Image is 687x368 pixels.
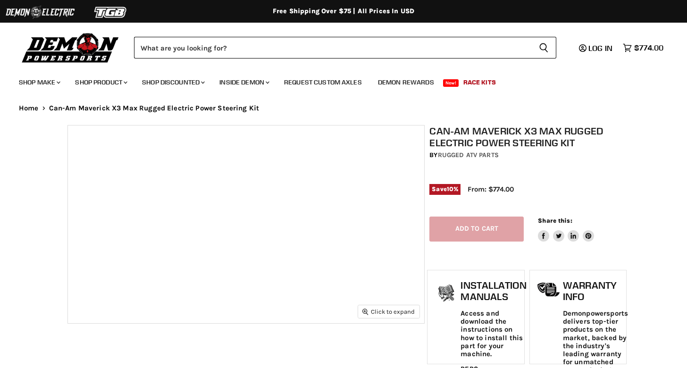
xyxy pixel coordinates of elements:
[12,73,66,92] a: Shop Make
[429,125,624,149] h1: Can-Am Maverick X3 Max Rugged Electric Power Steering Kit
[461,280,526,302] h1: Installation Manuals
[438,151,499,159] a: Rugged ATV Parts
[49,104,260,112] span: Can-Am Maverick X3 Max Rugged Electric Power Steering Kit
[443,79,459,87] span: New!
[134,37,556,59] form: Product
[135,73,210,92] a: Shop Discounted
[277,73,369,92] a: Request Custom Axles
[5,3,75,21] img: Demon Electric Logo 2
[618,41,668,55] a: $774.00
[358,305,419,318] button: Click to expand
[563,280,628,302] h1: Warranty Info
[634,43,663,52] span: $774.00
[371,73,441,92] a: Demon Rewards
[19,31,122,64] img: Demon Powersports
[538,217,572,224] span: Share this:
[538,217,594,242] aside: Share this:
[212,73,275,92] a: Inside Demon
[429,184,461,194] span: Save %
[429,150,624,160] div: by
[468,185,514,193] span: From: $774.00
[537,282,561,297] img: warranty-icon.png
[575,44,618,52] a: Log in
[456,73,503,92] a: Race Kits
[461,309,526,359] p: Access and download the instructions on how to install this part for your machine.
[435,282,458,306] img: install_manual-icon.png
[12,69,661,92] ul: Main menu
[362,308,415,315] span: Click to expand
[19,104,39,112] a: Home
[68,73,133,92] a: Shop Product
[447,185,453,192] span: 10
[531,37,556,59] button: Search
[134,37,531,59] input: Search
[75,3,146,21] img: TGB Logo 2
[588,43,612,53] span: Log in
